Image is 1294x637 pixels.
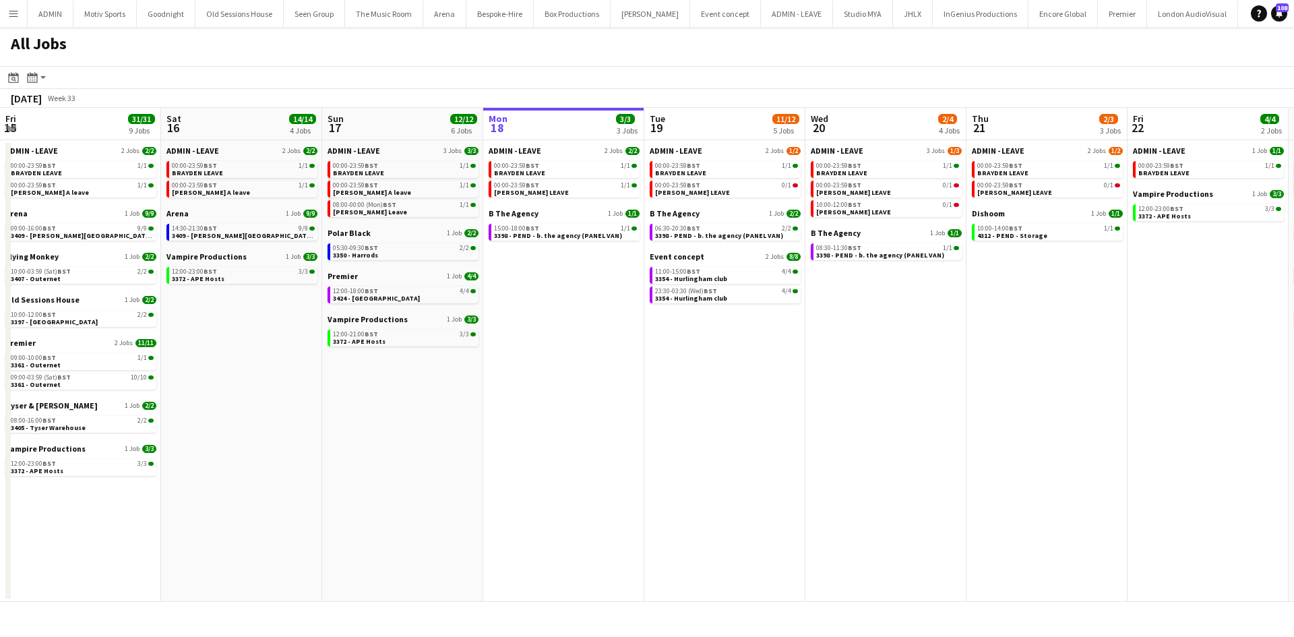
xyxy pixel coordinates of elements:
[848,161,861,170] span: BST
[930,229,945,237] span: 1 Job
[489,146,640,208] div: ADMIN - LEAVE2 Jobs2/200:00-23:59BST1/1BRAYDEN LEAVE00:00-23:59BST1/1[PERSON_NAME] LEAVE
[11,224,154,239] a: 09:00-16:00BST9/93409 - [PERSON_NAME][GEOGRAPHIC_DATA] ([GEOGRAPHIC_DATA] Car))
[816,169,867,177] span: BRAYDEN LEAVE
[650,146,801,156] a: ADMIN - LEAVE2 Jobs1/2
[811,146,962,156] a: ADMIN - LEAVE3 Jobs1/3
[172,182,217,189] span: 00:00-23:59
[1133,189,1284,224] div: Vampire Productions1 Job3/312:00-23:00BST3/33372 - APE Hosts
[447,229,462,237] span: 1 Job
[948,229,962,237] span: 1/1
[5,295,156,305] a: Old Sessions House1 Job2/2
[1009,224,1022,233] span: BST
[172,274,224,283] span: 3372 - APE Hosts
[5,338,36,348] span: Premier
[42,310,56,319] span: BST
[172,224,315,239] a: 14:30-21:30BST9/93409 - [PERSON_NAME][GEOGRAPHIC_DATA] ([GEOGRAPHIC_DATA] Car))
[1091,210,1106,218] span: 1 Job
[977,182,1022,189] span: 00:00-23:59
[1104,225,1113,232] span: 1/1
[621,162,630,169] span: 1/1
[816,188,891,197] span: Chris Lane LEAVE
[11,169,62,177] span: BRAYDEN LEAVE
[489,146,640,156] a: ADMIN - LEAVE2 Jobs2/2
[766,253,784,261] span: 2 Jobs
[1138,206,1183,212] span: 12:00-23:00
[687,224,700,233] span: BST
[204,161,217,170] span: BST
[977,188,1052,197] span: Chris Lane LEAVE
[816,251,944,260] span: 3398 - PEND - b. the agency (PANEL VAN)
[972,208,1005,218] span: Dishoom
[365,286,378,295] span: BST
[1133,146,1185,156] span: ADMIN - LEAVE
[365,161,378,170] span: BST
[333,286,476,302] a: 12:00-18:00BST4/43424 - [GEOGRAPHIC_DATA]
[166,208,317,218] a: Arena1 Job9/9
[365,243,378,252] span: BST
[447,315,462,324] span: 1 Job
[333,208,407,216] span: Shane Leave
[5,338,156,400] div: Premier2 Jobs11/1109:00-10:00BST1/13361 - Outernet09:00-03:59 (Sat)BST10/103361 - Outernet
[972,208,1123,218] a: Dishoom1 Job1/1
[1138,161,1281,177] a: 00:00-23:59BST1/1BRAYDEN LEAVE
[787,253,801,261] span: 8/8
[494,188,569,197] span: Chris Lane LEAVE
[286,210,301,218] span: 1 Job
[655,231,783,240] span: 3398 - PEND - b. the agency (PANEL VAN)
[137,182,147,189] span: 1/1
[650,208,801,251] div: B The Agency1 Job2/206:30-20:30BST2/23398 - PEND - b. the agency (PANEL VAN)
[621,225,630,232] span: 1/1
[816,202,861,208] span: 10:00-12:00
[11,182,56,189] span: 00:00-23:59
[383,200,396,209] span: BST
[5,251,156,262] a: Flying Monkey1 Job2/2
[816,162,861,169] span: 00:00-23:59
[333,162,378,169] span: 00:00-23:59
[42,181,56,189] span: BST
[333,337,386,346] span: 3372 - APE Hosts
[328,146,479,228] div: ADMIN - LEAVE3 Jobs3/300:00-23:59BST1/1BRAYDEN LEAVE00:00-23:59BST1/1[PERSON_NAME] A leave08:00-0...
[782,225,791,232] span: 2/2
[927,147,945,155] span: 3 Jobs
[460,288,469,295] span: 4/4
[166,146,219,156] span: ADMIN - LEAVE
[1138,204,1281,220] a: 12:00-23:00BST3/33372 - APE Hosts
[125,253,140,261] span: 1 Job
[333,245,378,251] span: 05:30-09:30
[782,162,791,169] span: 1/1
[655,162,700,169] span: 00:00-23:59
[766,147,784,155] span: 2 Jobs
[328,271,479,314] div: Premier1 Job4/412:00-18:00BST4/43424 - [GEOGRAPHIC_DATA]
[447,272,462,280] span: 1 Job
[423,1,466,27] button: Arena
[142,253,156,261] span: 2/2
[816,243,959,259] a: 08:30-11:30BST1/13398 - PEND - b. the agency (PANEL VAN)
[11,310,154,326] a: 10:00-12:00BST2/23397 - [GEOGRAPHIC_DATA]
[704,286,717,295] span: BST
[172,267,315,282] a: 12:00-23:00BST3/33372 - APE Hosts
[977,162,1022,169] span: 00:00-23:59
[328,228,479,271] div: Polar Black1 Job2/205:30-09:30BST2/23350 - Harrods
[655,274,727,283] span: 3354 - Hurlingham club
[1252,147,1267,155] span: 1 Job
[816,161,959,177] a: 00:00-23:59BST1/1BRAYDEN LEAVE
[605,147,623,155] span: 2 Jobs
[137,268,147,275] span: 2/2
[333,294,420,303] span: 3424 - Bridgelink Community centre
[11,231,241,240] span: 3409 - Dorney lake (Breezy Car))
[977,161,1120,177] a: 00:00-23:59BST1/1BRAYDEN LEAVE
[811,146,863,156] span: ADMIN - LEAVE
[333,181,476,196] a: 00:00-23:59BST1/1[PERSON_NAME] A leave
[464,315,479,324] span: 3/3
[466,1,534,27] button: Bespoke-Hire
[1133,189,1284,199] a: Vampire Productions1 Job3/3
[333,182,378,189] span: 00:00-23:59
[333,169,384,177] span: BRAYDEN LEAVE
[5,208,156,218] a: Arena1 Job9/9
[172,268,217,275] span: 12:00-23:00
[848,200,861,209] span: BST
[172,231,402,240] span: 3409 - Dorney lake (Breezy Car))
[650,146,702,156] span: ADMIN - LEAVE
[460,331,469,338] span: 3/3
[166,251,247,262] span: Vampire Productions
